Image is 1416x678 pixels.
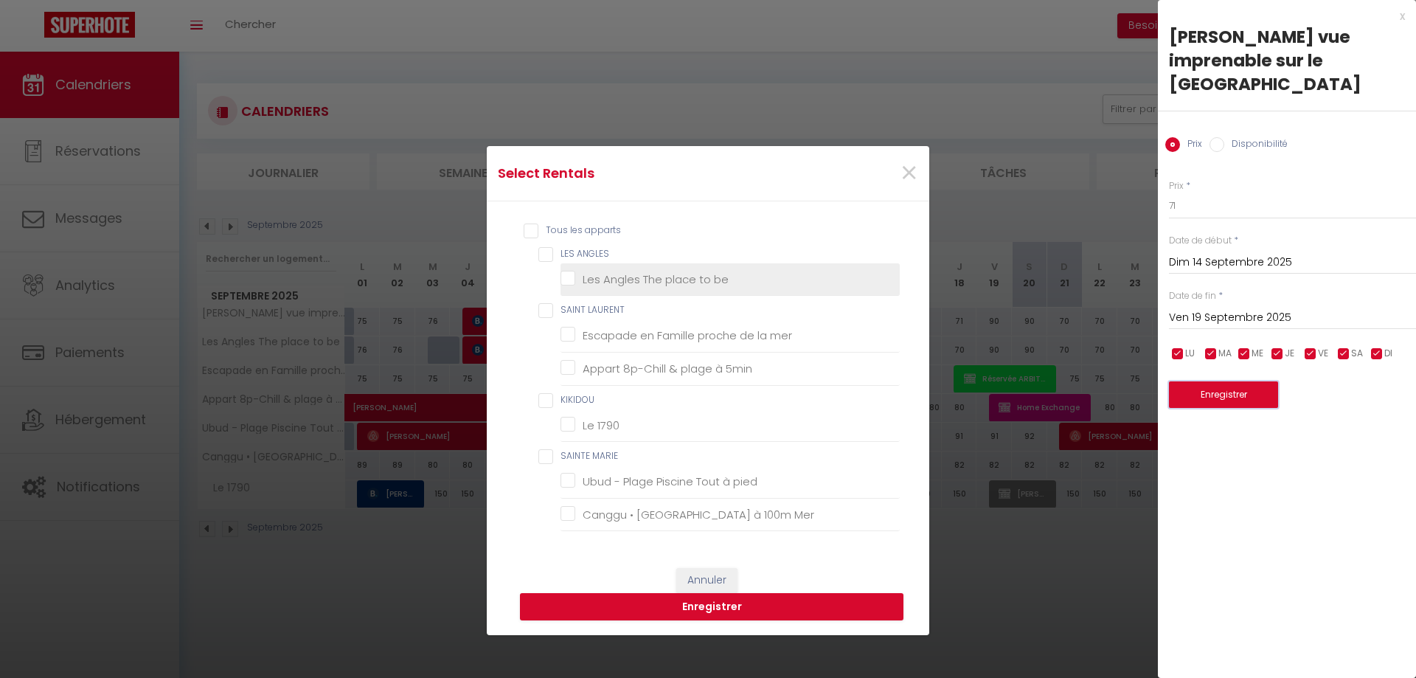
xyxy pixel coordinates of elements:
[1180,137,1202,153] label: Prix
[12,6,56,50] button: Ouvrir le widget de chat LiveChat
[583,418,619,433] span: Le 1790
[676,568,737,593] button: Annuler
[900,151,918,196] span: ×
[583,271,729,287] span: Les Angles The place to be
[1384,347,1392,361] span: DI
[1351,347,1363,361] span: SA
[1285,347,1294,361] span: JE
[583,507,814,522] span: Canggu • [GEOGRAPHIC_DATA] à 100m Mer
[1169,25,1405,96] div: [PERSON_NAME] vue imprenable sur le [GEOGRAPHIC_DATA]
[1252,347,1263,361] span: ME
[1218,347,1232,361] span: MA
[1185,347,1195,361] span: LU
[1169,179,1184,193] label: Prix
[520,593,903,621] button: Enregistrer
[1169,234,1232,248] label: Date de début
[583,361,752,376] span: Appart 8p-Chill & plage à 5min
[900,158,918,190] button: Close
[498,163,771,184] h4: Select Rentals
[1158,7,1405,25] div: x
[1169,289,1216,303] label: Date de fin
[1169,381,1278,408] button: Enregistrer
[1224,137,1288,153] label: Disponibilité
[1318,347,1328,361] span: VE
